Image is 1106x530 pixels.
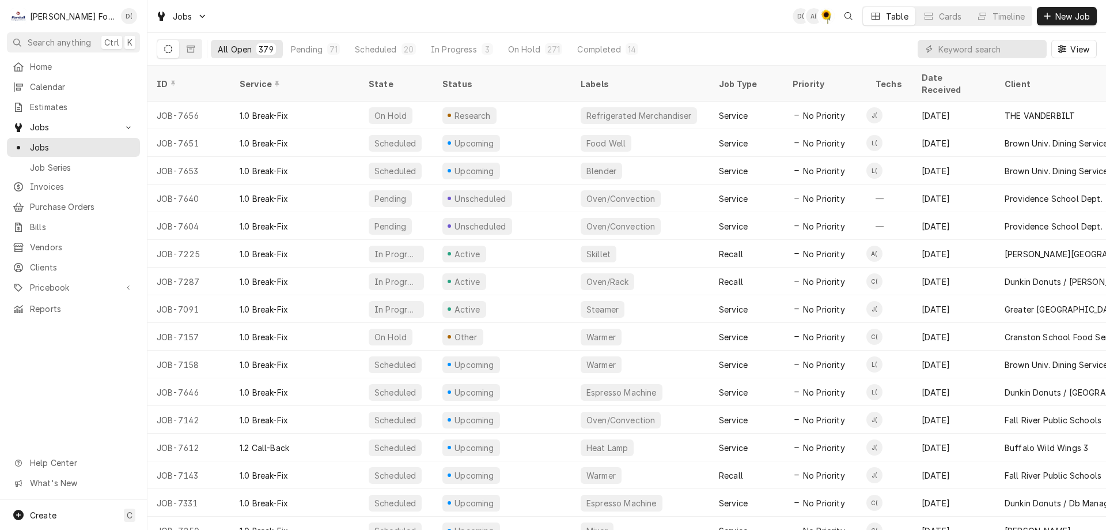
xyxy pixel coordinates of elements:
div: Scheduled [373,359,417,371]
button: View [1051,40,1097,58]
div: Research [453,110,493,122]
a: Purchase Orders [7,197,140,216]
div: Recall [719,248,743,260]
span: Vendors [30,241,134,253]
span: No Priority [803,137,845,149]
div: J( [866,467,882,483]
div: C( [819,8,835,24]
div: Luis (54)'s Avatar [866,356,882,373]
div: 20 [404,43,414,55]
div: L( [866,163,882,179]
span: No Priority [803,220,845,232]
div: JOB-7651 [147,129,230,157]
div: Steamer [585,303,620,315]
div: Oven/Rack [585,276,630,288]
div: Heat Lamp [585,442,629,454]
div: [DATE] [912,406,995,434]
a: Job Series [7,158,140,177]
a: Estimates [7,97,140,116]
button: Open search [839,7,858,25]
span: Ctrl [104,36,119,48]
div: Table [886,10,908,22]
div: [DATE] [912,129,995,157]
div: 1.0 Break-Fix [240,276,288,288]
div: Service [719,110,748,122]
div: Pending [373,193,407,205]
div: Providence School Dept. [1005,220,1103,232]
div: Pending [291,43,323,55]
div: Service [719,303,748,315]
div: Service [719,386,748,399]
div: 1.0 Break-Fix [240,359,288,371]
div: In Progress [431,43,477,55]
div: M [10,8,26,24]
div: State [369,78,424,90]
div: Aldo Testa (2)'s Avatar [806,8,822,24]
div: In Progress [373,248,419,260]
div: Upcoming [453,442,496,454]
a: Jobs [7,138,140,157]
div: Espresso Machine [585,497,658,509]
span: No Priority [803,359,845,371]
div: D( [121,8,137,24]
div: Date Received [922,72,984,96]
div: Food Well [585,137,627,149]
div: 1.0 Break-Fix [240,386,288,399]
div: Chris Branca (99)'s Avatar [866,495,882,511]
div: J( [866,107,882,123]
div: Recall [719,276,743,288]
a: Go to Jobs [7,118,140,137]
div: Scheduled [373,497,417,509]
span: What's New [30,477,133,489]
div: Status [442,78,560,90]
div: Scheduled [355,43,396,55]
div: Upcoming [453,137,496,149]
div: Chris Branca (99)'s Avatar [866,329,882,345]
div: [DATE] [912,434,995,461]
div: ID [157,78,219,90]
div: Completed [577,43,620,55]
span: Invoices [30,181,134,193]
a: Invoices [7,177,140,196]
div: Service [719,165,748,177]
div: [DATE] [912,240,995,268]
div: Scheduled [373,442,417,454]
div: Warmer [585,359,617,371]
div: 1.0 Break-Fix [240,497,288,509]
div: — [866,212,912,240]
div: C( [866,329,882,345]
span: K [127,36,132,48]
span: Jobs [173,10,192,22]
div: Espresso Machine [585,386,658,399]
a: Bills [7,217,140,236]
span: Calendar [30,81,134,93]
div: [DATE] [912,489,995,517]
div: Scheduled [373,414,417,426]
div: Andy Christopoulos (121)'s Avatar [866,246,882,262]
div: Luis (54)'s Avatar [866,163,882,179]
div: [DATE] [912,268,995,295]
a: Go to What's New [7,473,140,493]
div: 1.0 Break-Fix [240,137,288,149]
div: Derek Testa (81)'s Avatar [121,8,137,24]
span: No Priority [803,165,845,177]
div: Techs [876,78,903,90]
span: Clients [30,261,134,273]
div: 1.0 Break-Fix [240,248,288,260]
span: No Priority [803,469,845,482]
div: JOB-7646 [147,378,230,406]
div: Active [453,276,482,288]
div: 271 [547,43,560,55]
a: Go to Pricebook [7,278,140,297]
div: Labels [581,78,700,90]
div: Refrigerated Merchandiser [585,110,692,122]
div: — [866,185,912,212]
div: Scheduled [373,469,417,482]
div: Upcoming [453,497,496,509]
span: No Priority [803,331,845,343]
span: Create [30,510,56,520]
div: Upcoming [453,165,496,177]
span: No Priority [803,193,845,205]
div: Scheduled [373,137,417,149]
div: Buffalo Wild Wings 3 [1005,442,1088,454]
